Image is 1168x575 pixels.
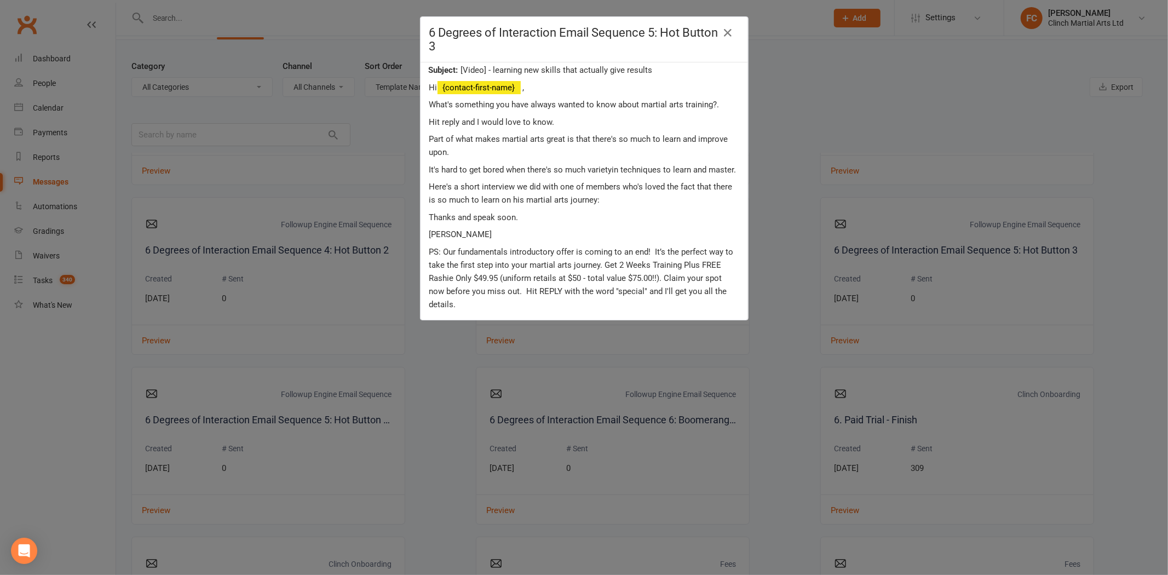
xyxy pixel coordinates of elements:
button: Close [720,24,737,42]
p: [PERSON_NAME] [429,228,739,241]
p: It's hard to get bored when there's so much variety [429,163,739,176]
div: Open Intercom Messenger [11,538,37,564]
p: Here's a short interview we did with one of members who's loved the fact that there is so much to... [429,180,739,206]
span: Hi [429,83,438,93]
p: Part of what makes martial arts great is that there's so much to learn and improve upon. [429,133,739,159]
p: Hit reply and I would love to know. [429,116,739,129]
p: What's something you have always wanted to know about martial arts training?. [429,98,739,111]
div: [Video] - learning new skills that actually give results [429,64,739,77]
span: , [523,83,525,93]
h4: 6 Degrees of Interaction Email Sequence 5: Hot Button 3 [429,26,739,53]
span: in techniques to learn and master. [612,165,737,175]
span: Thanks and speak soon. [429,212,519,222]
span: PS: Our fundamentals introductory offer is coming to an end! It’s the perfect way to take the fir... [429,247,734,309]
